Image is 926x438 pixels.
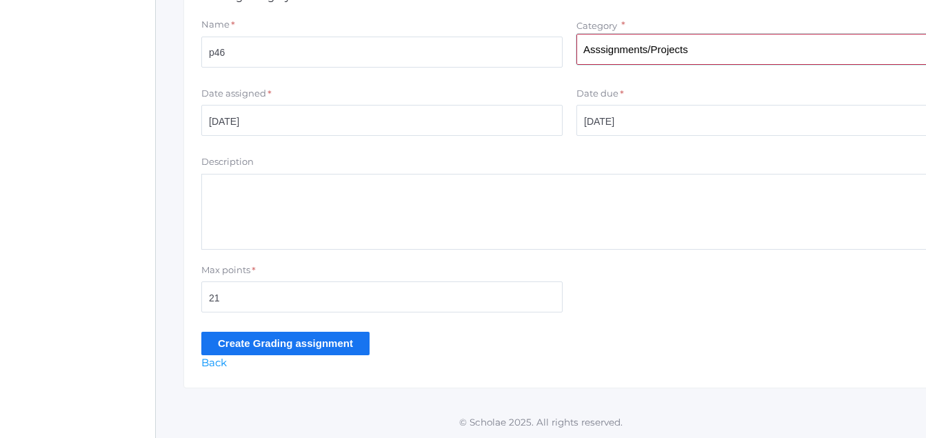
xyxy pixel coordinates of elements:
input: Create Grading assignment [201,332,370,355]
label: Max points [201,263,250,277]
label: Date assigned [201,87,266,101]
p: © Scholae 2025. All rights reserved. [156,415,926,429]
label: Date due [576,87,618,101]
label: Category [576,20,617,31]
label: Description [201,155,254,169]
label: Name [201,18,230,32]
a: Back [201,356,227,369]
